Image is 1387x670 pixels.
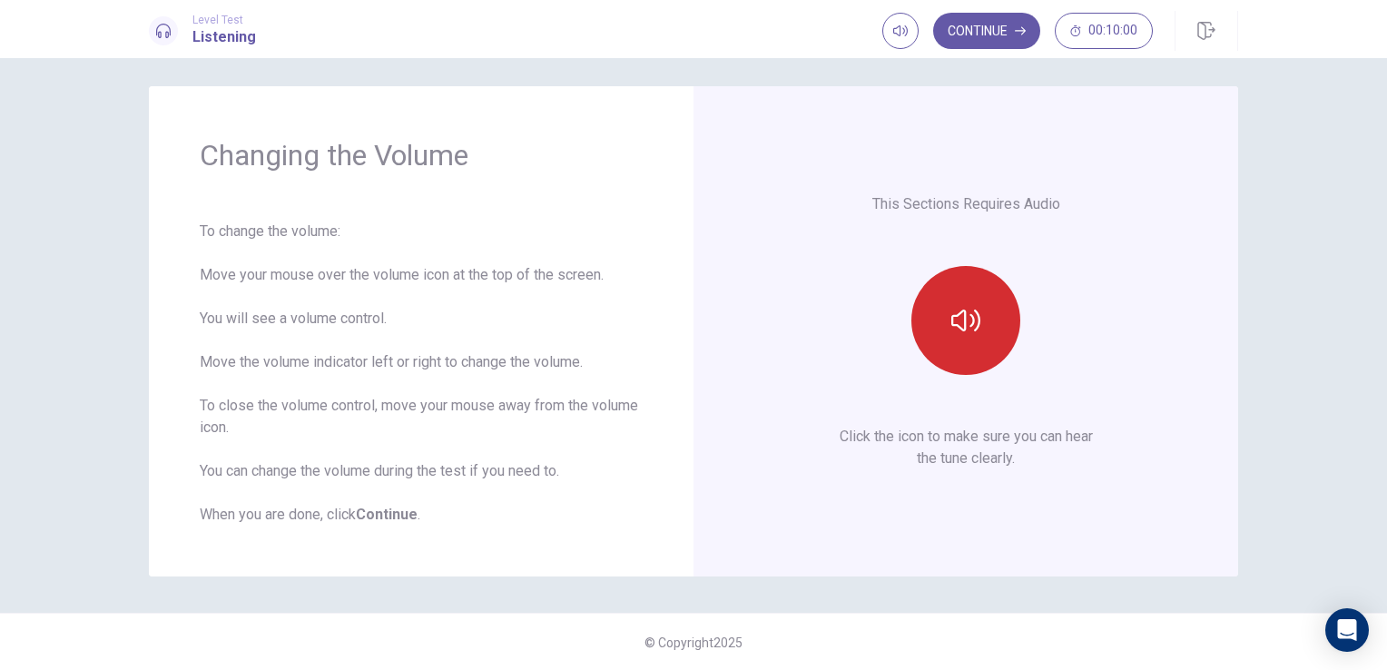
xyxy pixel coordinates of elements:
p: This Sections Requires Audio [872,193,1060,215]
h1: Changing the Volume [200,137,643,173]
span: Level Test [192,14,256,26]
span: © Copyright 2025 [644,636,743,650]
p: Click the icon to make sure you can hear the tune clearly. [840,426,1093,469]
div: Open Intercom Messenger [1325,608,1369,652]
button: Continue [933,13,1040,49]
button: 00:10:00 [1055,13,1153,49]
h1: Listening [192,26,256,48]
div: To change the volume: Move your mouse over the volume icon at the top of the screen. You will see... [200,221,643,526]
span: 00:10:00 [1088,24,1137,38]
b: Continue [356,506,418,523]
